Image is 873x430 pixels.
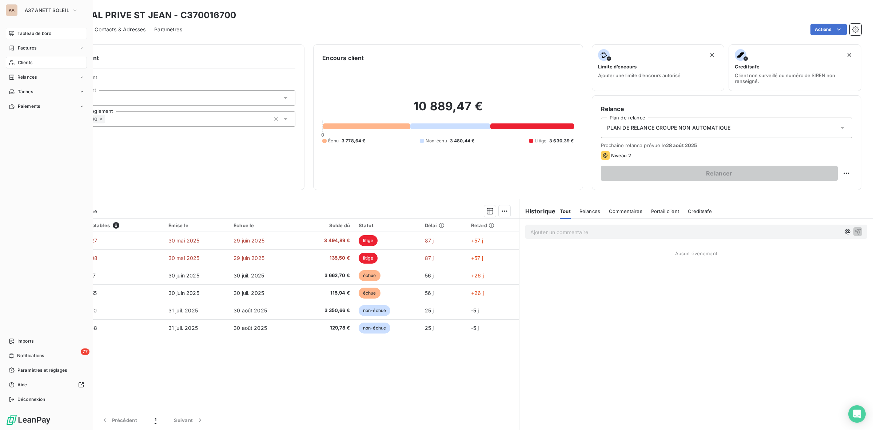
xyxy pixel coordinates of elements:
span: litige [359,253,378,264]
span: Client non surveillé ou numéro de SIREN non renseigné. [735,72,855,84]
span: échue [359,288,380,299]
span: +26 j [471,272,484,279]
button: Actions [810,24,847,35]
span: Creditsafe [688,208,712,214]
span: 30 juin 2025 [168,290,199,296]
span: Non-échu [426,138,447,144]
h6: Historique [519,207,556,216]
span: 135,50 € [302,255,350,262]
span: 30 juin 2025 [168,272,199,279]
span: Paramètres et réglages [17,367,67,374]
a: Tâches [6,86,87,98]
button: 1 [146,413,165,428]
span: non-échue [359,305,390,316]
span: 30 mai 2025 [168,237,200,244]
span: 3 494,89 € [302,237,350,244]
span: 77 [81,348,89,355]
span: 3 778,64 € [342,138,366,144]
h2: 10 889,47 € [322,99,574,121]
span: 25 j [425,307,434,313]
div: Émise le [168,222,225,228]
a: Aide [6,379,87,391]
span: A37 ANETT SOLEIL [25,7,69,13]
span: 1 [155,417,156,424]
span: 31 juil. 2025 [168,307,198,313]
span: échue [359,270,380,281]
span: 29 juin 2025 [234,237,264,244]
div: Retard [471,222,515,228]
span: Tableau de bord [17,30,51,37]
span: Relances [579,208,600,214]
span: 30 juil. 2025 [234,272,264,279]
span: 87 j [425,255,434,261]
span: 56 j [425,272,434,279]
span: 3 480,44 € [450,138,475,144]
input: Ajouter une valeur [105,116,111,122]
span: Limite d’encours [598,64,637,70]
h6: Informations client [44,54,295,62]
span: 0 [321,132,324,138]
span: Imports [17,338,33,344]
a: Imports [6,335,87,347]
span: Notifications [17,352,44,359]
span: 30 août 2025 [234,325,267,331]
span: 3 662,70 € [302,272,350,279]
a: Paramètres et réglages [6,364,87,376]
h3: HOPITAL PRIVE ST JEAN - C370016700 [64,9,236,22]
span: Contacts & Adresses [95,26,145,33]
span: non-échue [359,323,390,334]
div: Solde dû [302,222,350,228]
span: Prochaine relance prévue le [601,142,852,148]
span: Tout [560,208,571,214]
div: Open Intercom Messenger [848,405,866,423]
span: Relances [17,74,37,80]
span: Clients [18,59,32,66]
span: 30 juil. 2025 [234,290,264,296]
span: Portail client [651,208,679,214]
button: Limite d’encoursAjouter une limite d’encours autorisé [592,44,725,91]
span: Aide [17,382,27,388]
button: Relancer [601,166,838,181]
h6: Relance [601,104,852,113]
button: CreditsafeClient non surveillé ou numéro de SIREN non renseigné. [729,44,861,91]
span: Paiements [18,103,40,110]
div: Échue le [234,222,294,228]
span: 56 j [425,290,434,296]
a: Clients [6,57,87,68]
div: AA [6,4,17,16]
div: Délai [425,222,462,228]
span: 3 350,66 € [302,307,350,314]
span: 30 août 2025 [234,307,267,313]
span: Tâches [18,88,33,95]
span: Aucun évènement [675,250,717,256]
span: 115,94 € [302,289,350,297]
button: Précédent [92,413,146,428]
span: 6 [113,222,119,229]
span: +26 j [471,290,484,296]
span: Propriétés Client [59,74,295,84]
div: Statut [359,222,416,228]
span: Commentaires [609,208,642,214]
span: PLAN DE RELANCE GROUPE NON AUTOMATIQUE [607,124,731,131]
a: Relances [6,71,87,83]
span: 29 juin 2025 [234,255,264,261]
span: Ajouter une limite d’encours autorisé [598,72,681,78]
span: Déconnexion [17,396,45,403]
span: +57 j [471,255,483,261]
a: Paiements [6,100,87,112]
a: Tableau de bord [6,28,87,39]
span: Paramètres [154,26,182,33]
span: litige [359,235,378,246]
span: -5 j [471,307,479,313]
span: 3 630,39 € [549,138,574,144]
span: 30 mai 2025 [168,255,200,261]
img: Logo LeanPay [6,414,51,426]
span: Factures [18,45,36,51]
span: 129,78 € [302,324,350,332]
span: 31 juil. 2025 [168,325,198,331]
span: Litige [535,138,546,144]
a: Factures [6,42,87,54]
span: 25 j [425,325,434,331]
h6: Encours client [322,54,364,62]
span: 87 j [425,237,434,244]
